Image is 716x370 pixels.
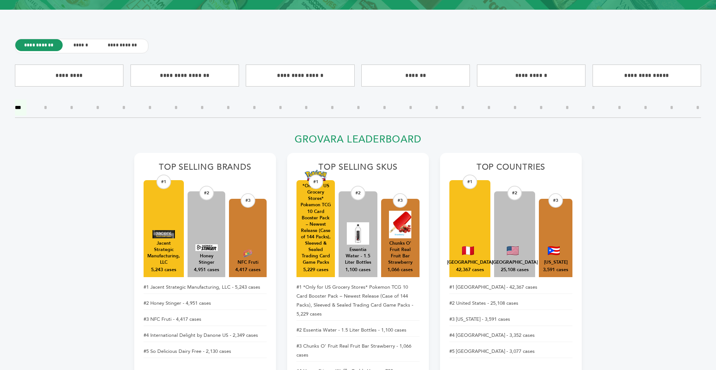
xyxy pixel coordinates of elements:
[241,193,255,208] div: #3
[144,313,267,326] li: #3 NFC Fruti - 4,417 cases
[144,345,267,358] li: #5 So Delicious Dairy Free - 2,130 cases
[153,230,175,238] img: Jacent Strategic Manufacturing, LLC
[449,162,572,176] h2: Top Countries
[296,162,420,176] h2: Top Selling SKUs
[548,246,560,255] img: Puerto Rico Flag
[296,340,420,362] li: #3 Chunks O' Fruit Real Fruit Bar Strawberry - 1,066 cases
[345,267,371,273] div: 1,100 cases
[351,186,365,200] div: #2
[508,186,522,200] div: #2
[147,240,180,266] div: Jacent Strategic Manufacturing, LLC
[194,267,219,273] div: 4,951 cases
[300,183,331,266] div: *Only for US Grocery Stores* Pokemon TCG 10 Card Booster Pack – Newest Release (Case of 144 Packs...
[191,253,222,266] div: Honey Stinger
[449,313,572,326] li: #3 [US_STATE] - 3,591 cases
[463,175,477,189] div: #1
[151,267,176,273] div: 5,243 cases
[449,297,572,310] li: #2 United States - 25,108 cases
[462,246,474,255] img: Peru Flag
[296,324,420,337] li: #2 Essentia Water - 1.5 Liter Bottles - 1,100 cases
[237,249,259,257] img: NFC Fruti
[144,162,267,176] h2: Top Selling Brands
[387,267,413,273] div: 1,066 cases
[134,134,582,150] h2: Grovara Leaderboard
[389,211,411,238] img: Chunks O' Fruit Real Fruit Bar Strawberry
[342,247,373,266] div: Essentia Water - 1.5 Liter Bottles
[144,281,267,294] li: #1 Jacent Strategic Manufacturing, LLC - 5,243 cases
[544,259,568,266] div: Puerto Rico
[199,186,214,200] div: #2
[144,297,267,310] li: #2 Honey Stinger - 4,951 cases
[235,267,261,273] div: 4,417 cases
[449,345,572,358] li: #5 [GEOGRAPHIC_DATA] - 3,077 cases
[507,246,519,255] img: United States Flag
[449,281,572,294] li: #1 [GEOGRAPHIC_DATA] - 42,367 cases
[449,329,572,342] li: #4 [GEOGRAPHIC_DATA] - 3,352 cases
[308,175,323,189] div: #1
[347,222,369,245] img: Essentia Water - 1.5 Liter Bottles
[549,193,563,208] div: #3
[157,175,171,189] div: #1
[393,193,408,208] div: #3
[238,259,258,266] div: NFC Fruti
[144,329,267,342] li: #4 International Delight by Danone US - 2,349 cases
[456,267,484,273] div: 42,367 cases
[501,267,529,273] div: 25,108 cases
[543,267,568,273] div: 3,591 cases
[305,170,327,181] img: *Only for US Grocery Stores* Pokemon TCG 10 Card Booster Pack – Newest Release (Case of 144 Packs...
[385,240,416,266] div: Chunks O' Fruit Real Fruit Bar Strawberry
[296,281,420,321] li: #1 *Only for US Grocery Stores* Pokemon TCG 10 Card Booster Pack – Newest Release (Case of 144 Pa...
[303,267,329,273] div: 5,229 cases
[447,259,493,266] div: Peru
[195,244,218,251] img: Honey Stinger
[492,259,538,266] div: United States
